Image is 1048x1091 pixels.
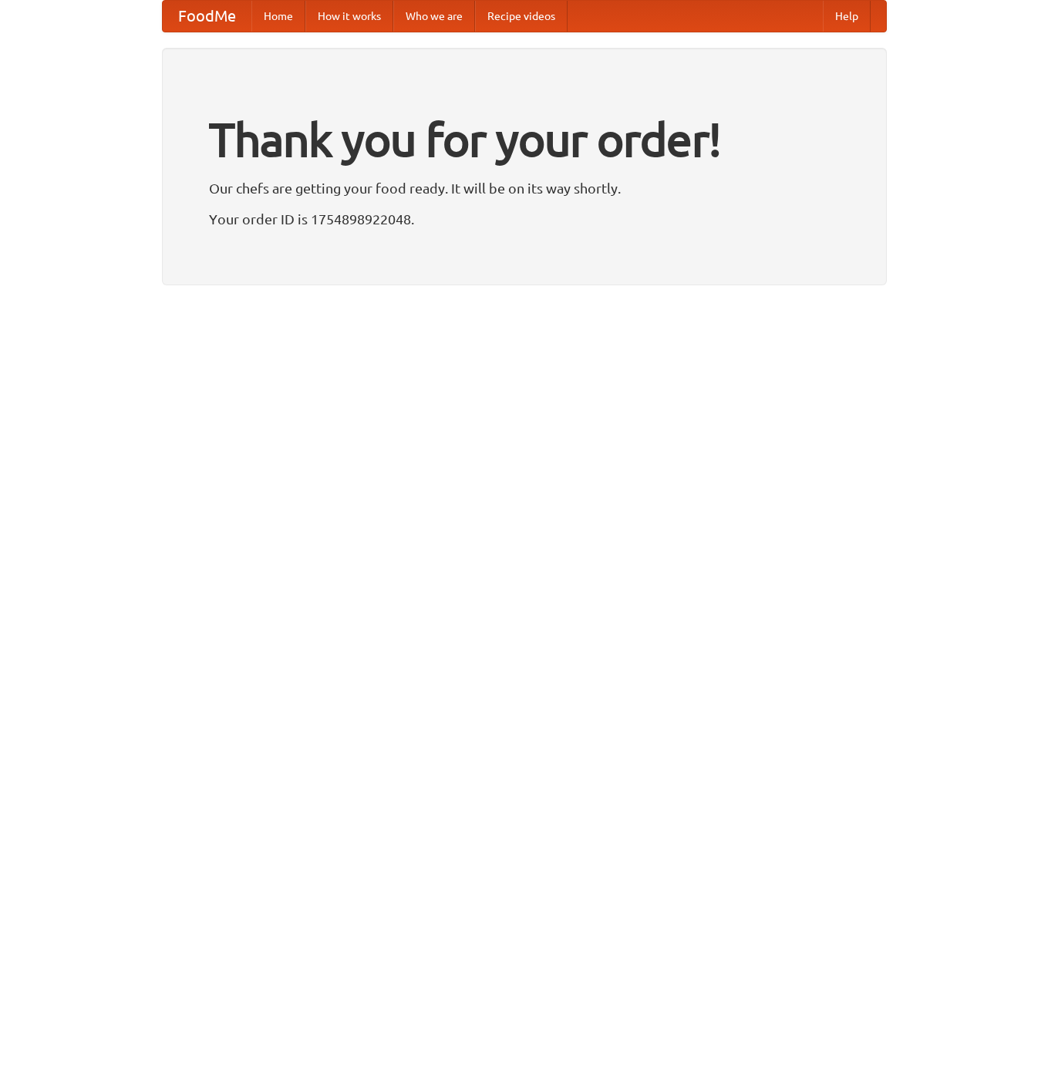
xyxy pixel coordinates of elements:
a: Who we are [393,1,475,32]
p: Our chefs are getting your food ready. It will be on its way shortly. [209,177,840,200]
h1: Thank you for your order! [209,103,840,177]
a: Home [251,1,305,32]
a: FoodMe [163,1,251,32]
a: Recipe videos [475,1,568,32]
a: How it works [305,1,393,32]
a: Help [823,1,871,32]
p: Your order ID is 1754898922048. [209,207,840,231]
